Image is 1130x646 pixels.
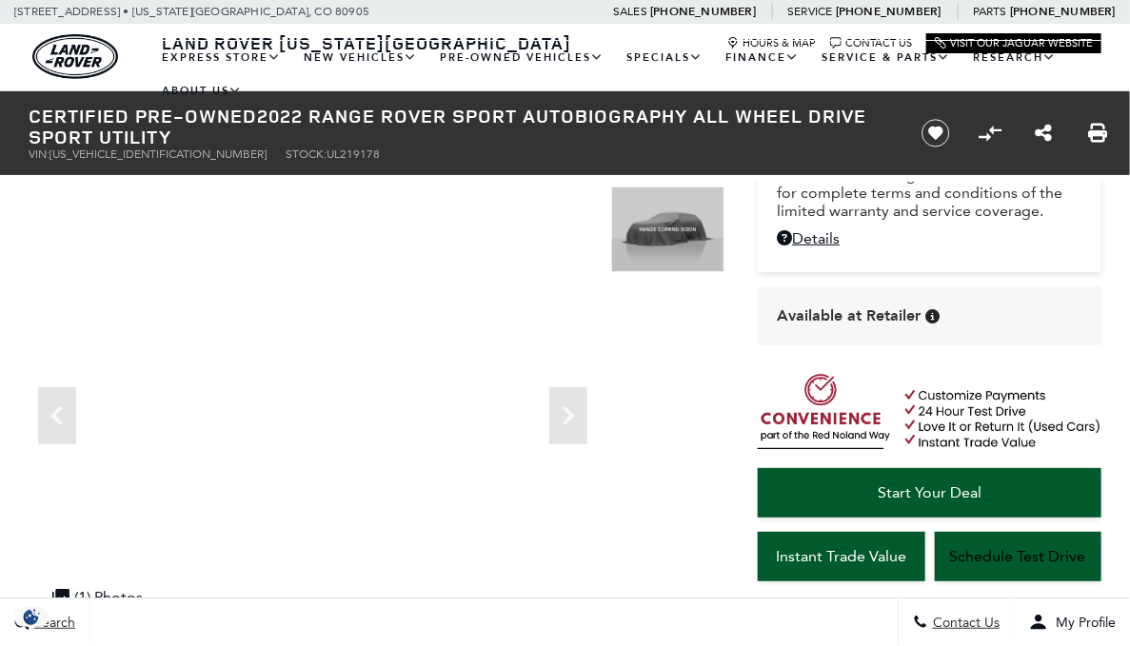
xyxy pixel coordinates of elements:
[29,106,890,147] h1: 2022 Range Rover Sport Autobiography All Wheel Drive Sport Utility
[961,41,1067,74] a: Research
[292,41,428,74] a: New Vehicles
[50,147,267,161] span: [US_VEHICLE_IDENTIFICATION_NUMBER]
[878,483,981,501] span: Start Your Deal
[650,4,756,19] a: [PHONE_NUMBER]
[973,5,1007,18] span: Parts
[162,31,571,54] span: Land Rover [US_STATE][GEOGRAPHIC_DATA]
[1048,615,1116,631] span: My Profile
[777,305,921,326] span: Available at Retailer
[32,34,118,79] a: land-rover
[29,103,257,128] strong: Certified Pre-Owned
[758,468,1101,518] a: Start Your Deal
[1036,122,1053,145] a: Share this Certified Pre-Owned 2022 Range Rover Sport Autobiography All Wheel Drive Sport Utility
[327,147,380,161] span: UL219178
[150,41,292,74] a: EXPRESS STORE
[1010,4,1116,19] a: [PHONE_NUMBER]
[976,119,1004,147] button: Compare Vehicle
[727,37,816,49] a: Hours & Map
[1015,598,1130,646] button: Open user profile menu
[611,186,724,272] img: Certified Used 2022 Eiger Grey Metallic LAND ROVER Autobiography image 1
[29,186,621,630] iframe: Interactive Walkaround/Photo gallery of the vehicle/product
[14,5,369,18] a: [STREET_ADDRESS] • [US_STATE][GEOGRAPHIC_DATA], CO 80905
[150,74,253,108] a: About Us
[935,37,1093,49] a: Visit Our Jaguar Website
[836,4,942,19] a: [PHONE_NUMBER]
[10,607,53,627] img: Opt-Out Icon
[32,34,118,79] img: Land Rover
[150,41,1101,108] nav: Main Navigation
[925,309,940,323] div: Vehicle is in stock and ready for immediate delivery. Due to demand, availability is subject to c...
[714,41,810,74] a: Finance
[810,41,961,74] a: Service & Parts
[935,532,1101,581] a: Schedule Test Drive
[787,5,832,18] span: Service
[915,118,957,148] button: Save vehicle
[286,147,327,161] span: Stock:
[777,229,1082,247] a: Details
[10,607,53,627] section: Click to Open Cookie Consent Modal
[758,532,924,581] a: Instant Trade Value
[613,5,647,18] span: Sales
[615,41,714,74] a: Specials
[428,41,615,74] a: Pre-Owned Vehicles
[928,615,1000,631] span: Contact Us
[777,547,907,565] span: Instant Trade Value
[43,578,152,616] div: (1) Photos
[950,547,1086,565] span: Schedule Test Drive
[29,147,50,161] span: VIN:
[1089,122,1108,145] a: Print this Certified Pre-Owned 2022 Range Rover Sport Autobiography All Wheel Drive Sport Utility
[830,37,912,49] a: Contact Us
[150,31,583,54] a: Land Rover [US_STATE][GEOGRAPHIC_DATA]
